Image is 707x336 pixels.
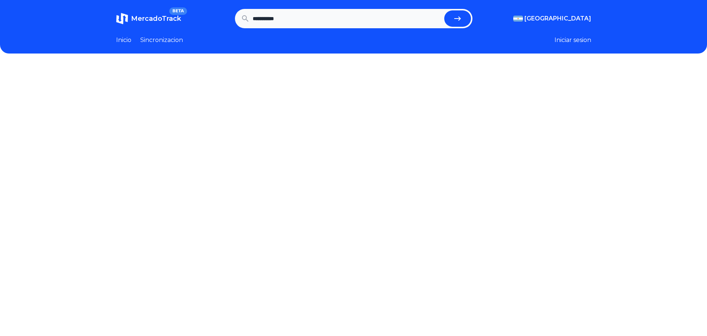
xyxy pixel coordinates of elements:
button: [GEOGRAPHIC_DATA] [513,14,591,23]
img: MercadoTrack [116,13,128,25]
a: Sincronizacion [140,36,183,45]
span: [GEOGRAPHIC_DATA] [524,14,591,23]
img: Argentina [513,16,523,22]
span: BETA [169,7,187,15]
span: MercadoTrack [131,14,181,23]
button: Iniciar sesion [554,36,591,45]
a: Inicio [116,36,131,45]
a: MercadoTrackBETA [116,13,181,25]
